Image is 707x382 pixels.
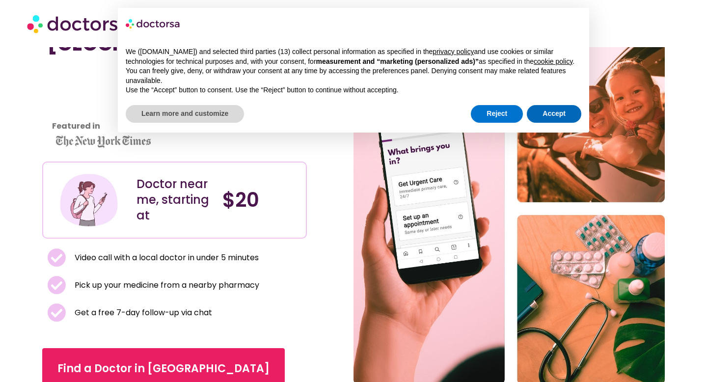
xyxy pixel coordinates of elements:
button: Reject [471,105,523,123]
img: Illustration depicting a young woman in a casual outfit, engaged with her smartphone. She has a p... [58,170,119,231]
p: You can freely give, deny, or withdraw your consent at any time by accessing the preferences pane... [126,66,581,85]
h1: Find a Doctor Near Me in [GEOGRAPHIC_DATA] [47,8,302,55]
button: Learn more and customize [126,105,244,123]
p: We ([DOMAIN_NAME]) and selected third parties (13) collect personal information as specified in t... [126,47,581,66]
span: Video call with a local doctor in under 5 minutes [72,251,259,265]
a: cookie policy [534,57,572,65]
span: Find a Doctor in [GEOGRAPHIC_DATA] [57,361,270,377]
h4: $20 [222,188,299,212]
div: Doctor near me, starting at [136,176,213,223]
iframe: Customer reviews powered by Trustpilot [47,65,136,139]
a: privacy policy [433,48,474,55]
span: Pick up your medicine from a nearby pharmacy [72,278,259,292]
strong: Featured in [52,120,100,132]
p: Use the “Accept” button to consent. Use the “Reject” button to continue without accepting. [126,85,581,95]
strong: measurement and “marketing (personalized ads)” [316,57,479,65]
span: Get a free 7-day follow-up via chat [72,306,212,320]
img: logo [126,16,181,31]
button: Accept [527,105,581,123]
